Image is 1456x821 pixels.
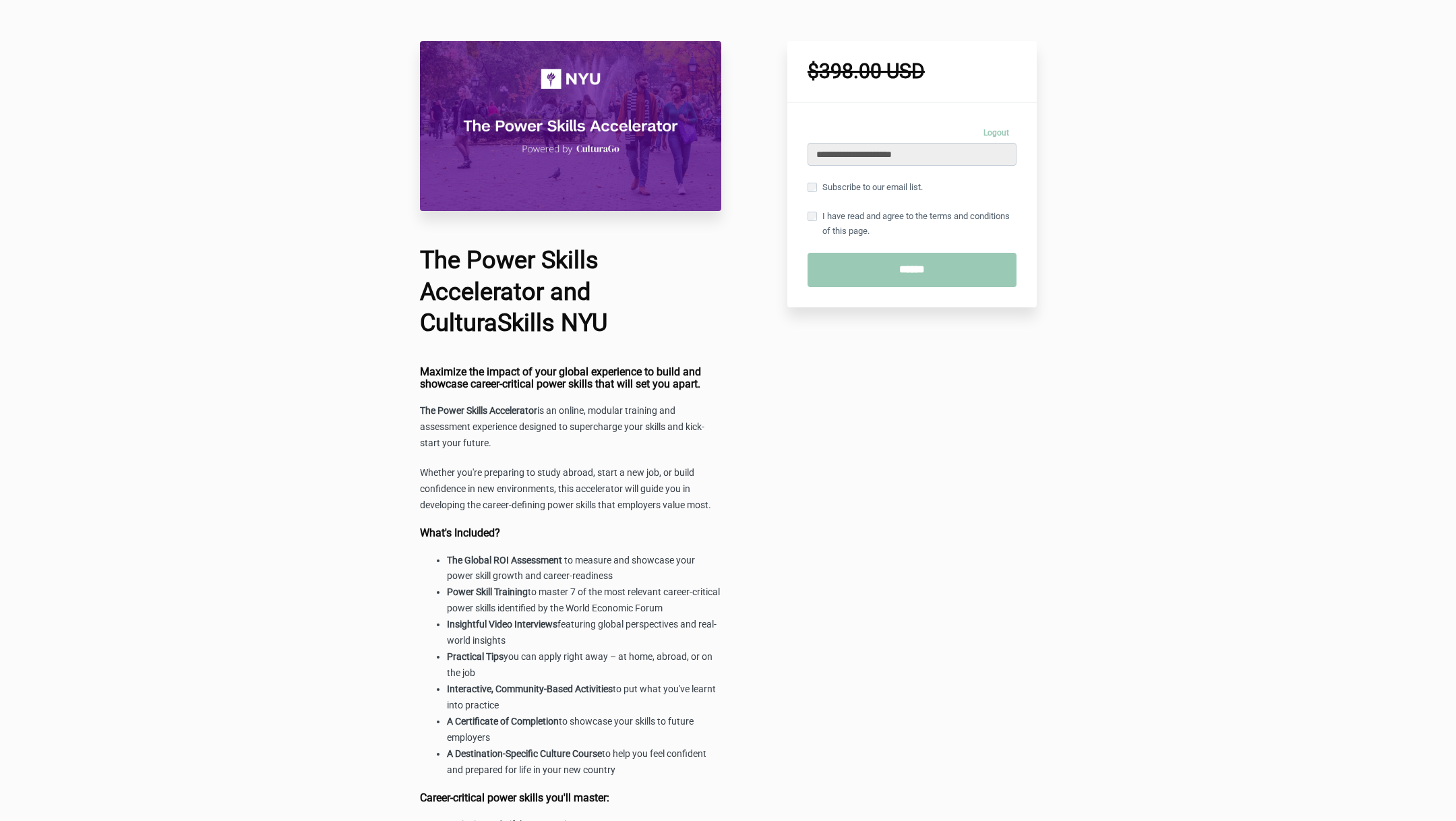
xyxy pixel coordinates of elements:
[976,123,1017,143] a: Logout
[420,527,722,539] h4: What's Included?
[447,617,722,649] li: featuring global perspectives and real-world insights
[808,180,923,195] label: Subscribe to our email list.
[447,555,562,566] strong: The Global ROI Assessment
[447,651,504,662] strong: Practical Tips
[447,553,722,585] li: to measure and showcase your power skill growth and career-readiness
[808,61,1017,82] h1: $398.00 USD
[447,716,559,727] strong: A Certificate of Completion
[420,41,722,211] img: df048d-50d-f7c-151f-a3e8a0be5b4c_Welcome_Video_Thumbnail_1_.png
[447,714,722,746] li: to showcase your skills to future employers
[420,465,722,514] p: Whether you're preparing to study abroad, start a new job, or build confidence in new environment...
[447,619,557,630] strong: Insightful Video Interviews
[447,586,528,597] strong: Power Skill Training
[420,245,722,339] h1: The Power Skills Accelerator and CulturaSkills NYU
[447,584,722,617] li: to master 7 of the most relevant career-critical power skills identified by the World Economic Forum
[420,366,722,390] h4: Maximize the impact of your global experience to build and showcase career-critical power skills ...
[808,183,817,192] input: Subscribe to our email list.
[808,212,817,221] input: I have read and agree to the terms and conditions of this page.
[420,405,537,416] strong: The Power Skills Accelerator
[447,748,602,759] strong: A Destination-Specific Culture Course
[420,792,722,804] h4: Career-critical power skills you'll master:
[447,681,722,714] li: to put what you've learnt into practice
[808,209,1017,239] label: I have read and agree to the terms and conditions of this page.
[447,746,722,779] li: to help you feel confident and prepared for life in your new country
[447,683,613,694] strong: Interactive, Community-Based Activities
[447,649,722,681] li: you can apply right away – at home, abroad, or on the job
[420,403,722,452] p: is an online, modular training and assessment experience designed to supercharge your skills and ...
